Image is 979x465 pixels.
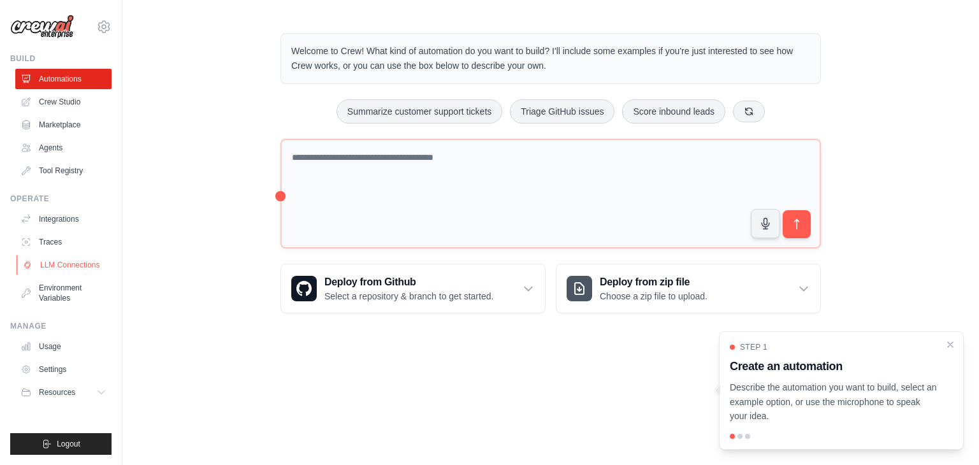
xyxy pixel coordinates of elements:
a: Crew Studio [15,92,112,112]
span: Step 1 [740,342,767,352]
div: Build [10,54,112,64]
h3: Deploy from zip file [600,275,707,290]
a: Automations [15,69,112,89]
p: Choose a zip file to upload. [600,290,707,303]
p: Welcome to Crew! What kind of automation do you want to build? I'll include some examples if you'... [291,44,810,73]
a: Integrations [15,209,112,229]
img: Logo [10,15,74,39]
button: Summarize customer support tickets [337,99,502,124]
button: Score inbound leads [622,99,725,124]
a: LLM Connections [17,255,113,275]
a: Tool Registry [15,161,112,181]
a: Agents [15,138,112,158]
a: Settings [15,359,112,380]
a: Traces [15,232,112,252]
p: Select a repository & branch to get started. [324,290,493,303]
p: Describe the automation you want to build, select an example option, or use the microphone to spe... [730,380,938,424]
span: Logout [57,439,80,449]
a: Usage [15,336,112,357]
div: Operate [10,194,112,204]
h3: Create an automation [730,357,938,375]
a: Environment Variables [15,278,112,308]
span: Resources [39,387,75,397]
div: Manage [10,321,112,331]
a: Marketplace [15,115,112,135]
button: Close walkthrough [945,340,955,350]
button: Logout [10,433,112,455]
button: Resources [15,382,112,403]
button: Triage GitHub issues [510,99,614,124]
h3: Deploy from Github [324,275,493,290]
